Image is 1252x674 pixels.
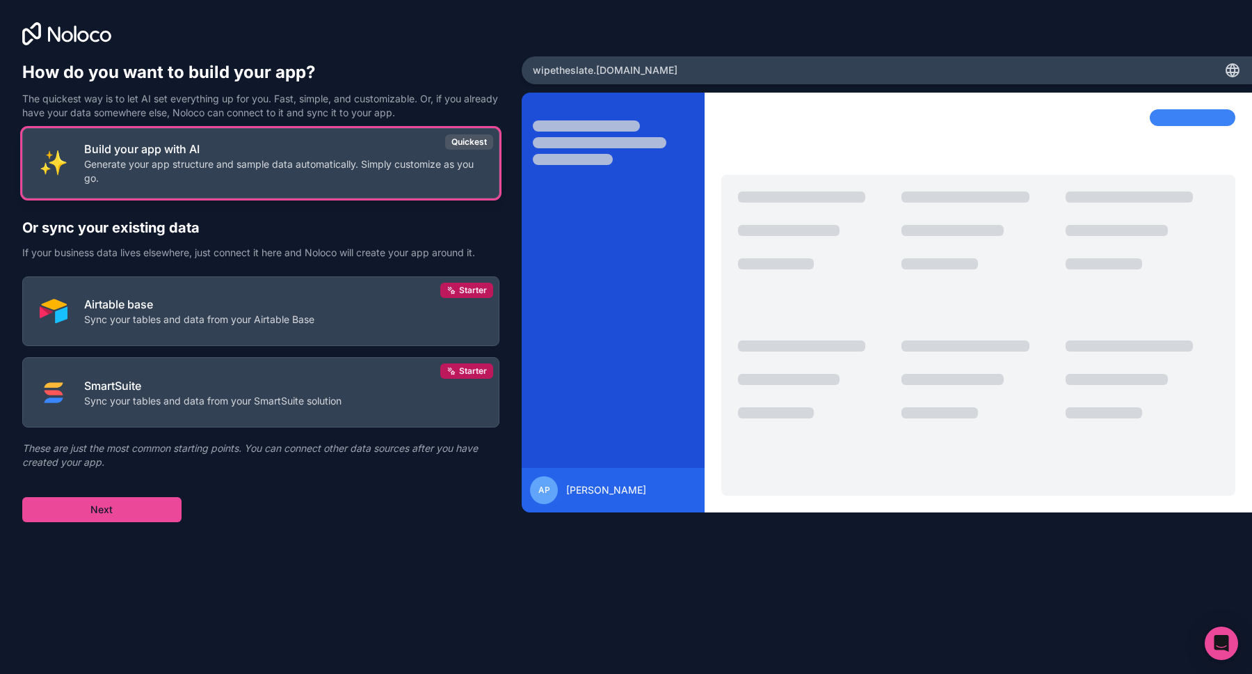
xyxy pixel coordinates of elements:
span: [PERSON_NAME] [566,483,646,497]
span: Starter [459,366,487,377]
h2: Or sync your existing data [22,218,499,237]
h1: How do you want to build your app? [22,61,499,84]
button: Next [22,497,182,522]
p: SmartSuite [84,377,342,394]
button: SMART_SUITESmartSuiteSync your tables and data from your SmartSuite solutionStarter [22,357,499,428]
p: Sync your tables and data from your Airtable Base [84,313,314,327]
div: Quickest [445,134,493,150]
span: Starter [459,285,487,296]
p: Sync your tables and data from your SmartSuite solution [84,394,342,408]
p: The quickest way is to let AI set everything up for you. Fast, simple, and customizable. Or, if y... [22,92,499,120]
img: INTERNAL_WITH_AI [40,149,67,177]
button: AIRTABLEAirtable baseSync your tables and data from your Airtable BaseStarter [22,276,499,347]
p: Airtable base [84,296,314,313]
img: SMART_SUITE [40,379,67,407]
div: Open Intercom Messenger [1205,627,1238,660]
span: wipetheslate .[DOMAIN_NAME] [533,63,677,77]
p: These are just the most common starting points. You can connect other data sources after you have... [22,441,499,469]
img: AIRTABLE [40,297,67,325]
button: INTERNAL_WITH_AIBuild your app with AIGenerate your app structure and sample data automatically. ... [22,128,499,198]
span: AP [538,485,550,496]
p: Build your app with AI [84,141,482,157]
p: Generate your app structure and sample data automatically. Simply customize as you go. [84,157,482,185]
p: If your business data lives elsewhere, just connect it here and Noloco will create your app aroun... [22,246,499,260]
